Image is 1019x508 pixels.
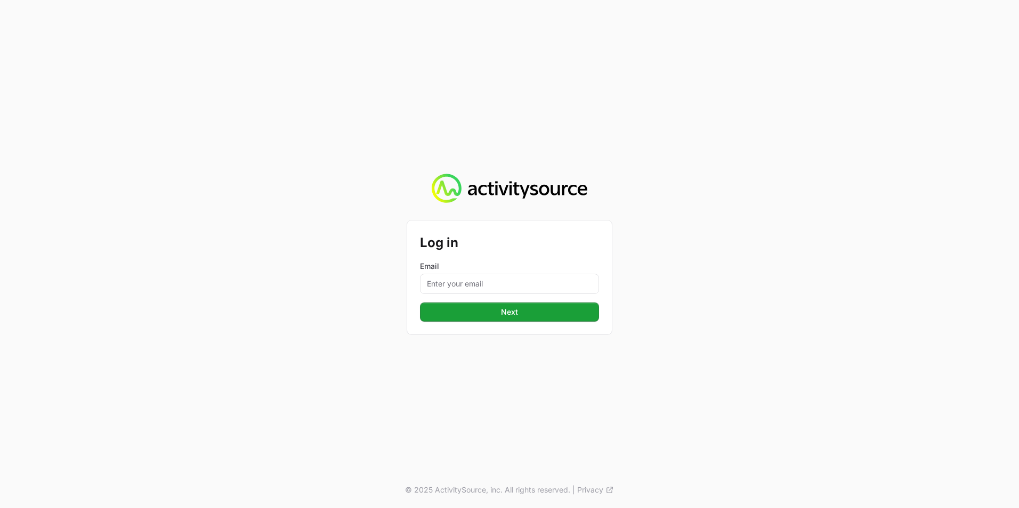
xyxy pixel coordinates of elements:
[577,485,614,495] a: Privacy
[420,302,599,322] button: Next
[432,174,587,203] img: Activity Source
[420,261,599,272] label: Email
[405,485,570,495] p: © 2025 ActivitySource, inc. All rights reserved.
[572,485,575,495] span: |
[426,306,593,318] span: Next
[420,233,599,252] h2: Log in
[420,274,599,294] input: Enter your email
